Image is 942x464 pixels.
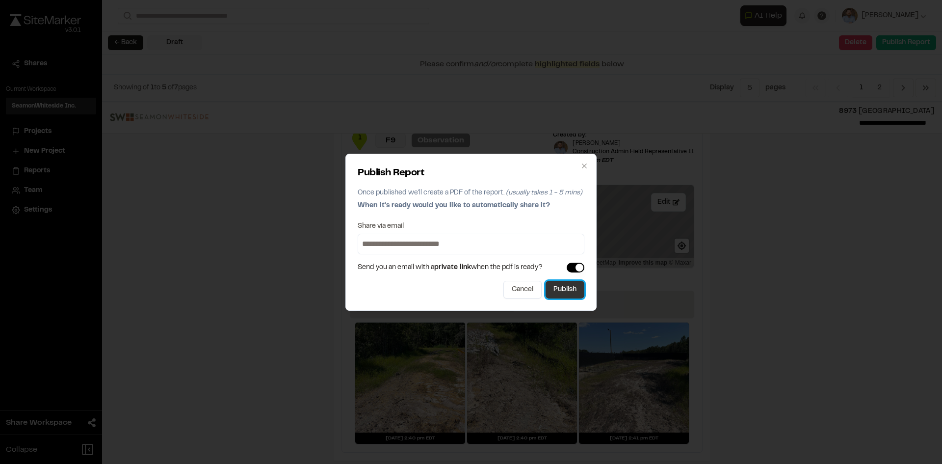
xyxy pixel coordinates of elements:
[358,223,404,230] label: Share via email
[358,188,584,198] p: Once published we'll create a PDF of the report.
[506,190,582,196] span: (usually takes 1 - 5 mins)
[546,281,584,299] button: Publish
[358,203,550,209] span: When it's ready would you like to automatically share it?
[358,166,584,181] h2: Publish Report
[434,265,471,271] span: private link
[358,262,543,273] span: Send you an email with a when the pdf is ready?
[503,281,542,299] button: Cancel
